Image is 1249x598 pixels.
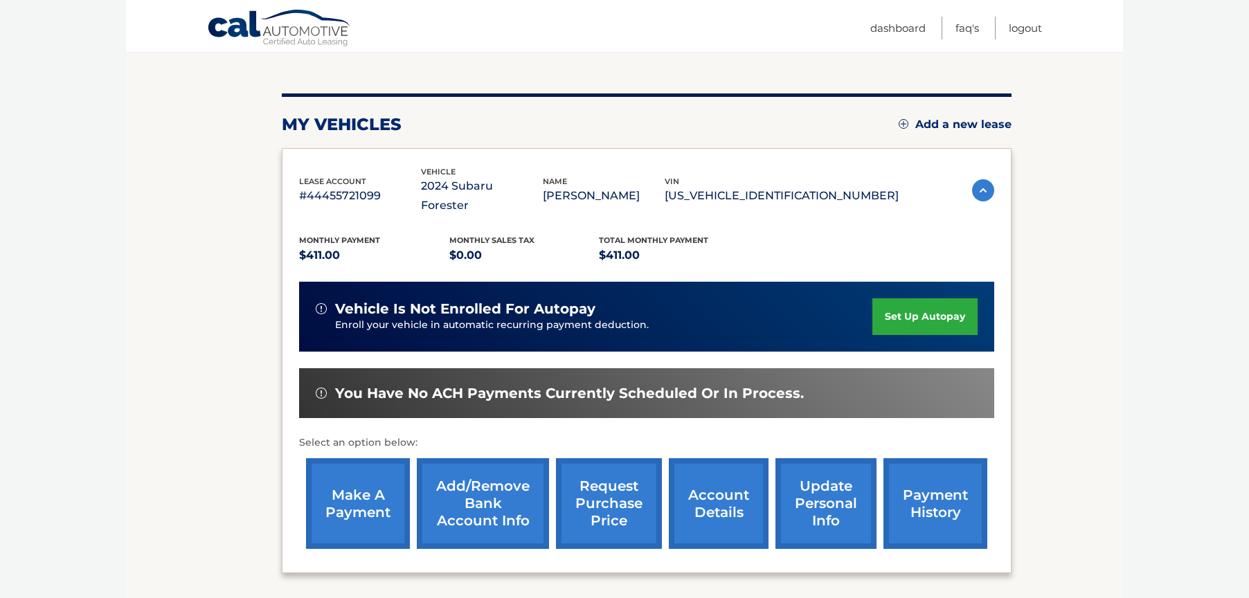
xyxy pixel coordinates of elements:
[972,179,994,201] img: accordion-active.svg
[955,17,979,39] a: FAQ's
[599,235,708,245] span: Total Monthly Payment
[299,186,421,206] p: #44455721099
[599,246,749,265] p: $411.00
[1009,17,1042,39] a: Logout
[449,246,600,265] p: $0.00
[335,300,595,318] span: vehicle is not enrolled for autopay
[207,9,352,49] a: Cal Automotive
[299,235,380,245] span: Monthly Payment
[899,118,1012,132] a: Add a new lease
[883,458,987,549] a: payment history
[556,458,662,549] a: request purchase price
[665,176,679,186] span: vin
[299,176,366,186] span: lease account
[299,435,994,451] p: Select an option below:
[543,176,567,186] span: name
[872,298,978,335] a: set up autopay
[282,114,402,135] h2: my vehicles
[316,388,327,399] img: alert-white.svg
[335,318,872,333] p: Enroll your vehicle in automatic recurring payment deduction.
[775,458,877,549] a: update personal info
[306,458,410,549] a: make a payment
[299,246,449,265] p: $411.00
[899,119,908,129] img: add.svg
[870,17,926,39] a: Dashboard
[316,303,327,314] img: alert-white.svg
[335,385,804,402] span: You have no ACH payments currently scheduled or in process.
[421,176,543,215] p: 2024 Subaru Forester
[543,186,665,206] p: [PERSON_NAME]
[449,235,534,245] span: Monthly sales Tax
[669,458,769,549] a: account details
[665,186,899,206] p: [US_VEHICLE_IDENTIFICATION_NUMBER]
[421,167,456,176] span: vehicle
[417,458,549,549] a: Add/Remove bank account info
